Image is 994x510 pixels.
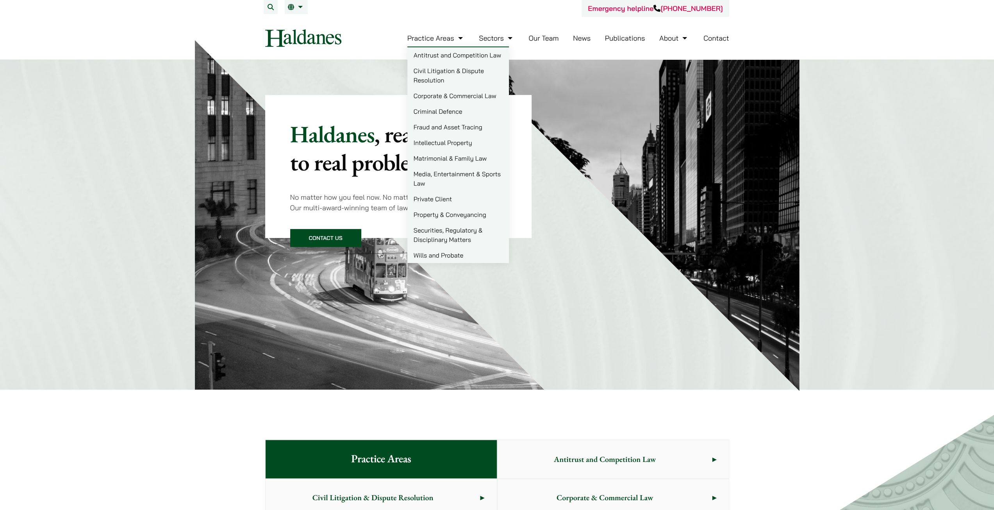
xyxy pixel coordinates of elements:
a: Matrimonial & Family Law [407,150,509,166]
a: Fraud and Asset Tracing [407,119,509,135]
a: Antitrust and Competition Law [407,47,509,63]
a: Practice Areas [407,34,465,43]
a: Antitrust and Competition Law [498,440,729,478]
a: Corporate & Commercial Law [407,88,509,104]
a: Private Client [407,191,509,207]
a: Emergency helpline[PHONE_NUMBER] [588,4,723,13]
span: Practice Areas [339,440,423,478]
a: Intellectual Property [407,135,509,150]
span: Antitrust and Competition Law [498,441,712,478]
a: About [659,34,689,43]
a: Sectors [479,34,514,43]
mark: , real solutions to real problems [290,119,504,177]
a: Securities, Regulatory & Disciplinary Matters [407,222,509,247]
a: Publications [605,34,645,43]
p: Haldanes [290,120,507,176]
a: Media, Entertainment & Sports Law [407,166,509,191]
a: Contact Us [290,229,361,247]
a: News [573,34,591,43]
a: Property & Conveyancing [407,207,509,222]
a: Our Team [528,34,559,43]
a: Wills and Probate [407,247,509,263]
a: EN [288,4,305,10]
a: Criminal Defence [407,104,509,119]
a: Contact [703,34,729,43]
a: Civil Litigation & Dispute Resolution [407,63,509,88]
p: No matter how you feel now. No matter what your legal problem is. Our multi-award-winning team of... [290,192,507,213]
img: Logo of Haldanes [265,29,341,47]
